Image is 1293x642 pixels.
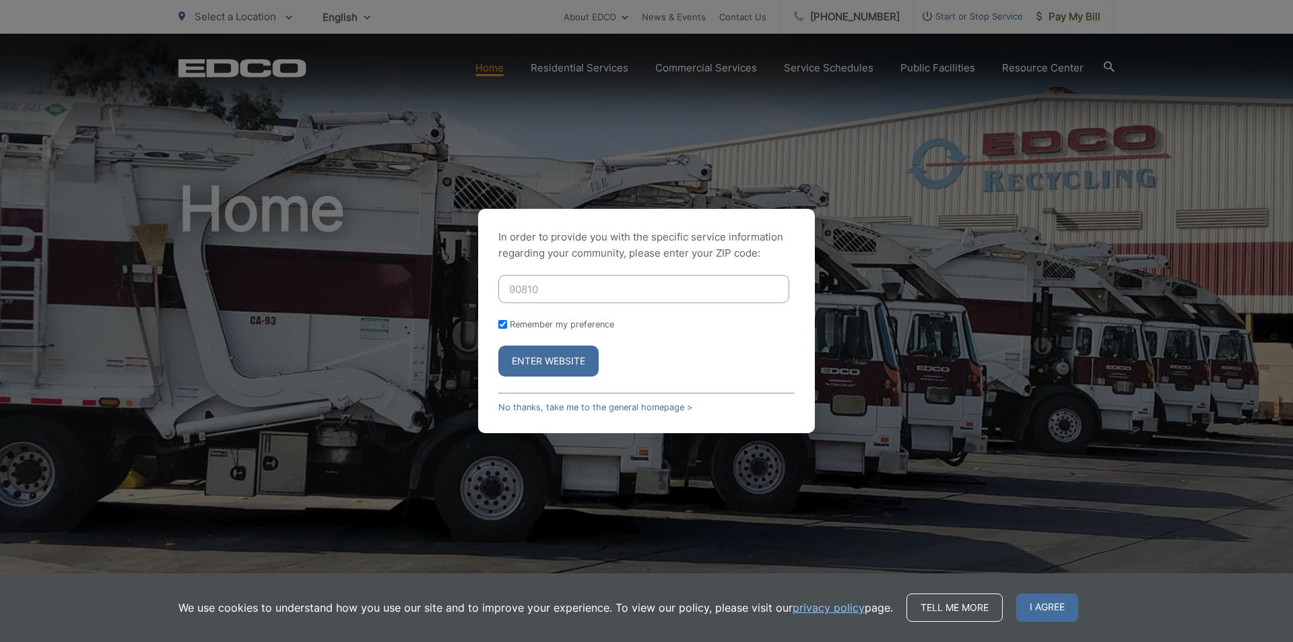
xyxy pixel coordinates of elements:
[178,600,893,616] p: We use cookies to understand how you use our site and to improve your experience. To view our pol...
[793,600,865,616] a: privacy policy
[906,593,1003,622] a: Tell me more
[498,229,795,261] p: In order to provide you with the specific service information regarding your community, please en...
[1016,593,1078,622] span: I agree
[498,402,692,412] a: No thanks, take me to the general homepage >
[498,275,789,303] input: Enter ZIP Code
[498,346,599,377] button: Enter Website
[510,319,614,329] label: Remember my preference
